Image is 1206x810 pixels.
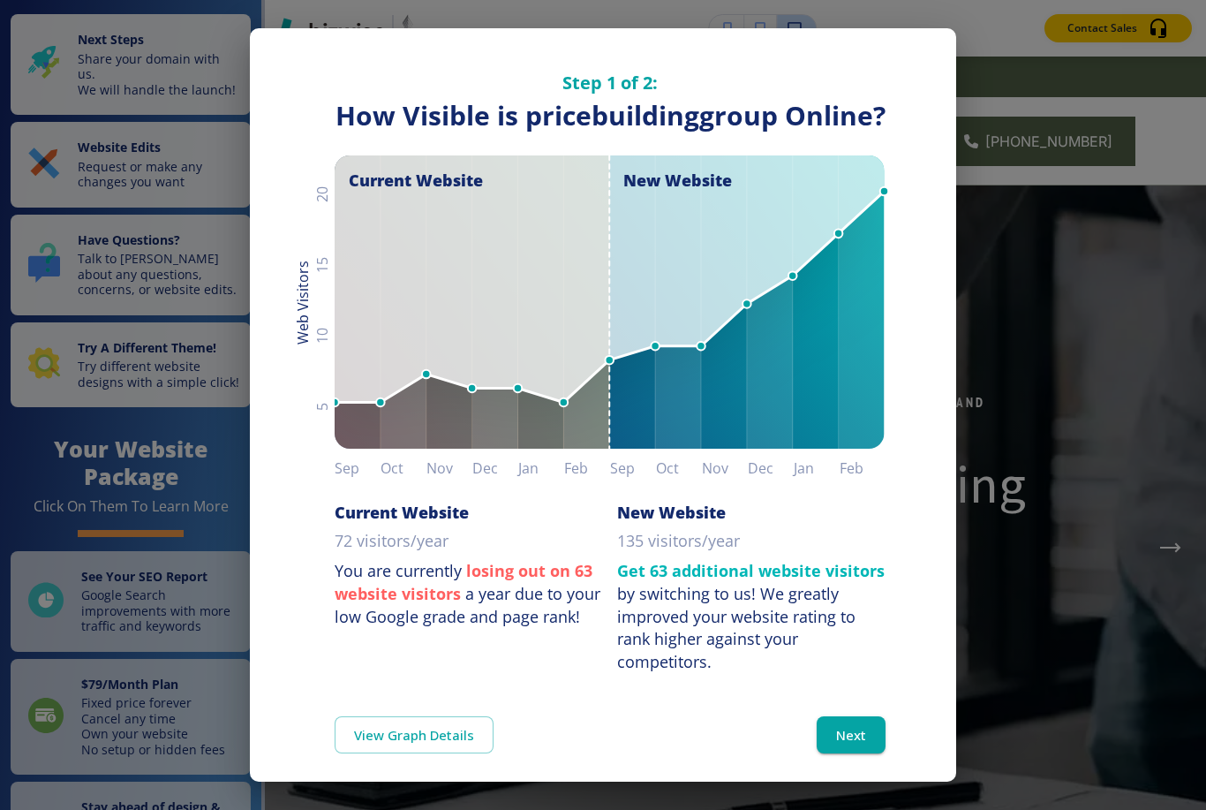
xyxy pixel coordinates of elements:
strong: losing out on 63 website visitors [335,560,592,604]
h6: Nov [426,456,472,481]
h6: Jan [794,456,840,481]
div: We greatly improved your website rating to rank higher against your competitors. [617,583,856,672]
h6: Oct [381,456,426,481]
h6: Feb [840,456,886,481]
h6: Sep [610,456,656,481]
h6: Jan [518,456,564,481]
strong: Get 63 additional website visitors [617,560,885,581]
p: by switching to us! [617,560,886,674]
h6: Feb [564,456,610,481]
h6: Nov [702,456,748,481]
a: View Graph Details [335,716,494,753]
p: You are currently a year due to your low Google grade and page rank! [335,560,603,628]
p: 72 visitors/year [335,530,448,553]
h6: Dec [472,456,518,481]
button: Next [817,716,886,753]
h6: Current Website [335,502,469,523]
h6: Sep [335,456,381,481]
h6: New Website [617,502,726,523]
h6: Oct [656,456,702,481]
h6: Dec [748,456,794,481]
p: 135 visitors/year [617,530,740,553]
